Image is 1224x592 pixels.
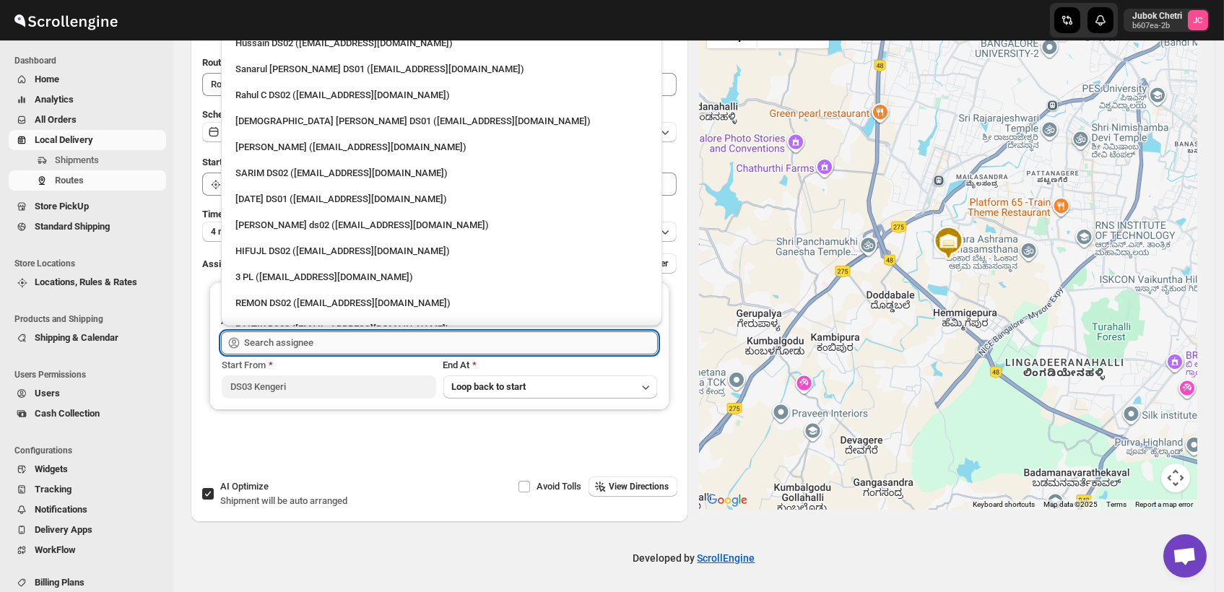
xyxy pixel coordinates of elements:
div: Sanarul [PERSON_NAME] DS01 ([EMAIL_ADDRESS][DOMAIN_NAME]) [235,62,648,77]
input: Eg: Bengaluru Route [202,73,677,96]
div: All Route Options [191,44,688,476]
div: SARIM DS02 ([EMAIL_ADDRESS][DOMAIN_NAME]) [235,166,648,180]
span: WorkFlow [35,544,76,555]
p: Developed by [633,551,755,565]
button: Shipments [9,150,166,170]
text: JC [1194,16,1203,25]
button: Tracking [9,479,166,500]
span: Store PickUp [35,201,89,212]
div: [DEMOGRAPHIC_DATA] [PERSON_NAME] DS01 ([EMAIL_ADDRESS][DOMAIN_NAME]) [235,114,648,129]
button: Users [9,383,166,404]
span: Tracking [35,484,71,495]
span: Shipment will be auto arranged [220,495,347,506]
span: Store Locations [14,258,166,269]
button: Loop back to start [443,375,657,399]
li: 3 PL (hello@home-run.co) [221,263,662,289]
div: REMON DS02 ([EMAIL_ADDRESS][DOMAIN_NAME]) [235,296,648,310]
button: View Directions [589,476,677,497]
button: Delivery Apps [9,520,166,540]
span: Shipments [55,154,99,165]
div: End At [443,358,657,373]
div: Open chat [1163,534,1207,578]
li: Rahul C DS02 (rahul.chopra@home-run.co) [221,81,662,107]
span: Billing Plans [35,577,84,588]
button: WorkFlow [9,540,166,560]
span: Start From [222,360,266,370]
li: SARIM DS02 (xititor414@owlny.com) [221,159,662,185]
p: b607ea-2b [1132,22,1182,30]
button: Notifications [9,500,166,520]
span: Start Location (Warehouse) [202,157,316,167]
span: Assign to [202,258,241,269]
span: AI Optimize [220,481,269,492]
li: Hussain DS02 (jarav60351@abatido.com) [221,29,662,55]
div: [PERSON_NAME] ([EMAIL_ADDRESS][DOMAIN_NAME]) [235,140,648,154]
li: RALTIK DS02 (cecih54531@btcours.com) [221,315,662,341]
li: HIFUJL DS02 (cepali9173@intady.com) [221,237,662,263]
span: Delivery Apps [35,524,92,535]
button: Map camera controls [1161,463,1190,492]
span: Users [35,388,60,399]
button: User menu [1124,9,1210,32]
div: Rahul C DS02 ([EMAIL_ADDRESS][DOMAIN_NAME]) [235,88,648,103]
span: Users Permissions [14,369,166,380]
button: Keyboard shortcuts [973,500,1035,510]
div: [DATE] DS01 ([EMAIL_ADDRESS][DOMAIN_NAME]) [235,192,648,206]
button: 4 minutes [202,222,677,242]
button: [DATE]|[DATE] [202,122,677,142]
input: Search assignee [244,331,658,354]
li: Rashidul ds02 (vaseno4694@minduls.com) [221,211,662,237]
span: Routes [55,175,84,186]
a: Terms (opens in new tab) [1106,500,1127,508]
span: Standard Shipping [35,221,110,232]
div: [PERSON_NAME] ds02 ([EMAIL_ADDRESS][DOMAIN_NAME]) [235,218,648,232]
span: View Directions [609,481,669,492]
button: Widgets [9,459,166,479]
span: Scheduled for [202,109,260,120]
li: Islam Laskar DS01 (vixib74172@ikowat.com) [221,107,662,133]
div: HIFUJL DS02 ([EMAIL_ADDRESS][DOMAIN_NAME]) [235,244,648,258]
span: Dashboard [14,55,166,66]
img: Google [703,491,751,510]
span: Local Delivery [35,134,93,145]
span: Notifications [35,504,87,515]
button: Shipping & Calendar [9,328,166,348]
span: Home [35,74,59,84]
div: RALTIK DS02 ([EMAIL_ADDRESS][DOMAIN_NAME]) [235,322,648,336]
li: Raja DS01 (gasecig398@owlny.com) [221,185,662,211]
button: Routes [9,170,166,191]
button: Cash Collection [9,404,166,424]
a: Report a map error [1135,500,1193,508]
div: Hussain DS02 ([EMAIL_ADDRESS][DOMAIN_NAME]) [235,36,648,51]
span: 4 minutes [211,226,249,238]
span: Time Per Stop [202,209,261,219]
span: Configurations [14,445,166,456]
li: Sanarul Haque DS01 (fefifag638@adosnan.com) [221,55,662,81]
img: ScrollEngine [12,2,120,38]
li: REMON DS02 (kesame7468@btcours.com) [221,289,662,315]
span: Cash Collection [35,408,100,419]
span: All Orders [35,114,77,125]
span: Route Name [202,57,253,68]
button: All Orders [9,110,166,130]
li: Vikas Rathod (lolegiy458@nalwan.com) [221,133,662,159]
span: Locations, Rules & Rates [35,277,137,287]
p: Jubok Chetri [1132,10,1182,22]
button: Locations, Rules & Rates [9,272,166,292]
button: Home [9,69,166,90]
span: Shipping & Calendar [35,332,118,343]
span: Map data ©2025 [1043,500,1098,508]
span: Products and Shipping [14,313,166,325]
button: Analytics [9,90,166,110]
span: Analytics [35,94,74,105]
span: Avoid Tolls [537,481,581,492]
a: ScrollEngine [698,552,755,564]
span: Jubok Chetri [1188,10,1208,30]
span: Widgets [35,463,68,474]
div: 3 PL ([EMAIL_ADDRESS][DOMAIN_NAME]) [235,270,648,284]
a: Open this area in Google Maps (opens a new window) [703,491,751,510]
span: Loop back to start [452,381,526,392]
